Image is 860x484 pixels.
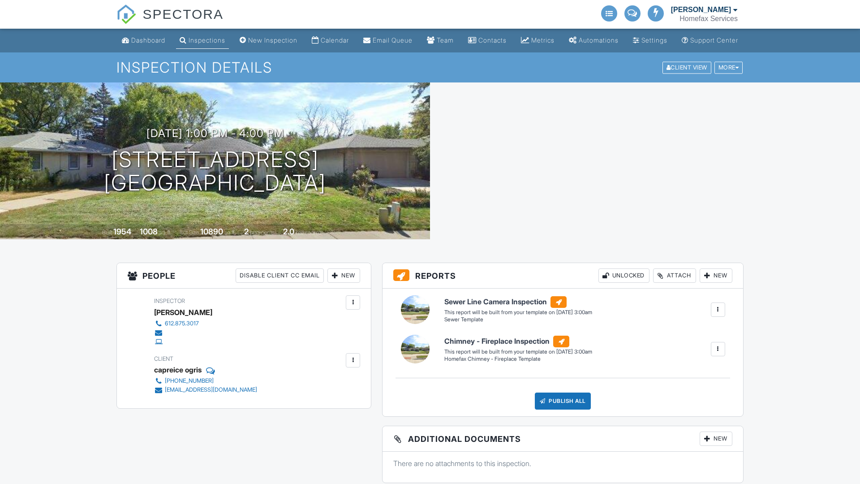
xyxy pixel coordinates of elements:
[116,4,136,24] img: The Best Home Inspection Software - Spectora
[118,32,169,49] a: Dashboard
[236,268,324,283] div: Disable Client CC Email
[690,36,738,44] div: Support Center
[283,227,294,236] div: 2.0
[113,227,131,236] div: 1954
[200,227,223,236] div: 10890
[116,60,744,75] h1: Inspection Details
[154,306,212,319] div: [PERSON_NAME]
[579,36,619,44] div: Automations
[140,227,158,236] div: 1008
[154,298,185,304] span: Inspector
[383,263,743,289] h3: Reports
[154,319,205,328] a: 612.875.3017
[180,229,199,236] span: Lot Size
[165,320,199,327] div: 612.875.3017
[444,296,592,308] h6: Sewer Line Camera Inspection
[159,229,172,236] span: sq. ft.
[598,268,649,283] div: Unlocked
[176,32,229,49] a: Inspections
[142,4,224,23] span: SPECTORA
[671,5,731,14] div: [PERSON_NAME]
[146,127,284,139] h3: [DATE] 1:00 pm - 4:00 pm
[165,377,214,385] div: [PHONE_NUMBER]
[444,348,592,355] div: This report will be built from your template on [DATE] 3:00am
[662,64,714,70] a: Client View
[154,355,173,362] span: Client
[373,36,413,44] div: Email Queue
[154,363,202,376] div: capreice ogris
[131,36,165,44] div: Dashboard
[360,32,416,49] a: Email Queue
[565,32,622,49] a: Automations (Advanced)
[444,309,592,316] div: This report will be built from your template on [DATE] 3:00am
[444,336,592,347] h6: Chimney - Fireplace Inspection
[700,268,732,283] div: New
[165,386,257,393] div: [EMAIL_ADDRESS][DOMAIN_NAME]
[308,32,353,49] a: Calendar
[700,432,732,446] div: New
[116,13,224,30] a: SPECTORA
[478,36,507,44] div: Contacts
[296,229,321,236] span: bathrooms
[250,229,275,236] span: bedrooms
[444,355,592,363] div: Homefax Chimney - Fireplace Template
[662,61,711,73] div: Client View
[535,393,591,410] div: Publish All
[393,458,732,468] p: There are no attachments to this inspection.
[102,229,112,236] span: Built
[117,263,371,289] h3: People
[236,32,301,49] a: New Inspection
[104,148,326,195] h1: [STREET_ADDRESS] [GEOGRAPHIC_DATA]
[244,227,249,236] div: 2
[154,376,257,385] a: [PHONE_NUMBER]
[444,316,592,324] div: Sewer Template
[248,36,297,44] div: New Inspection
[714,61,743,73] div: More
[679,14,738,23] div: Homefax Services
[189,36,225,44] div: Inspections
[641,36,667,44] div: Settings
[383,426,743,452] h3: Additional Documents
[653,268,696,283] div: Attach
[327,268,360,283] div: New
[531,36,555,44] div: Metrics
[517,32,558,49] a: Metrics
[224,229,236,236] span: sq.ft.
[423,32,457,49] a: Team
[321,36,349,44] div: Calendar
[437,36,454,44] div: Team
[629,32,671,49] a: Settings
[678,32,742,49] a: Support Center
[154,385,257,394] a: [EMAIL_ADDRESS][DOMAIN_NAME]
[464,32,510,49] a: Contacts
